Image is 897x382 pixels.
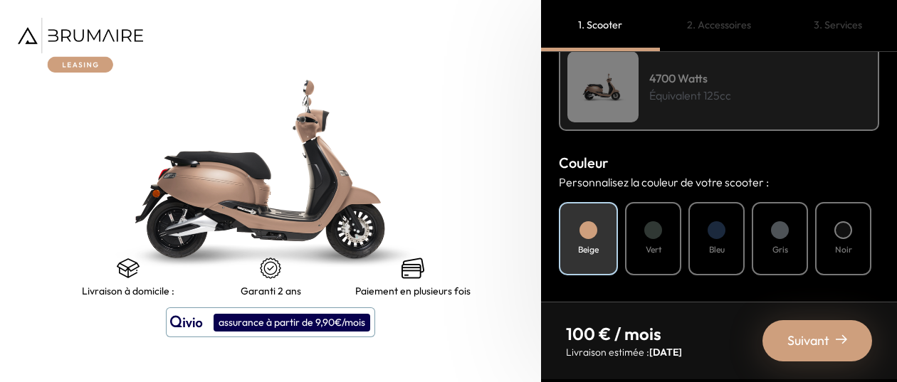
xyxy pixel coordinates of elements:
img: certificat-de-garantie.png [259,257,282,280]
h4: Gris [772,243,788,256]
h4: Beige [578,243,599,256]
img: Scooter Leasing [567,51,639,122]
h4: 4700 Watts [649,70,731,87]
p: 100 € / mois [566,322,682,345]
span: Suivant [787,331,829,351]
img: Brumaire Leasing [18,18,143,73]
img: logo qivio [170,314,203,331]
div: assurance à partir de 9,90€/mois [214,314,370,331]
img: right-arrow-2.png [836,334,847,345]
p: Livraison à domicile : [82,285,174,297]
button: assurance à partir de 9,90€/mois [166,307,375,337]
p: Équivalent 125cc [649,87,731,104]
p: Paiement en plusieurs fois [355,285,471,297]
h4: Bleu [709,243,725,256]
img: shipping.png [117,257,140,280]
h4: Vert [646,243,661,256]
h4: Noir [835,243,852,256]
h3: Siège [559,297,879,318]
p: Livraison estimée : [566,345,682,359]
span: [DATE] [649,346,682,359]
p: Personnalisez la couleur de votre scooter : [559,174,879,191]
p: Garanti 2 ans [241,285,301,297]
h3: Couleur [559,152,879,174]
img: credit-cards.png [402,257,424,280]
